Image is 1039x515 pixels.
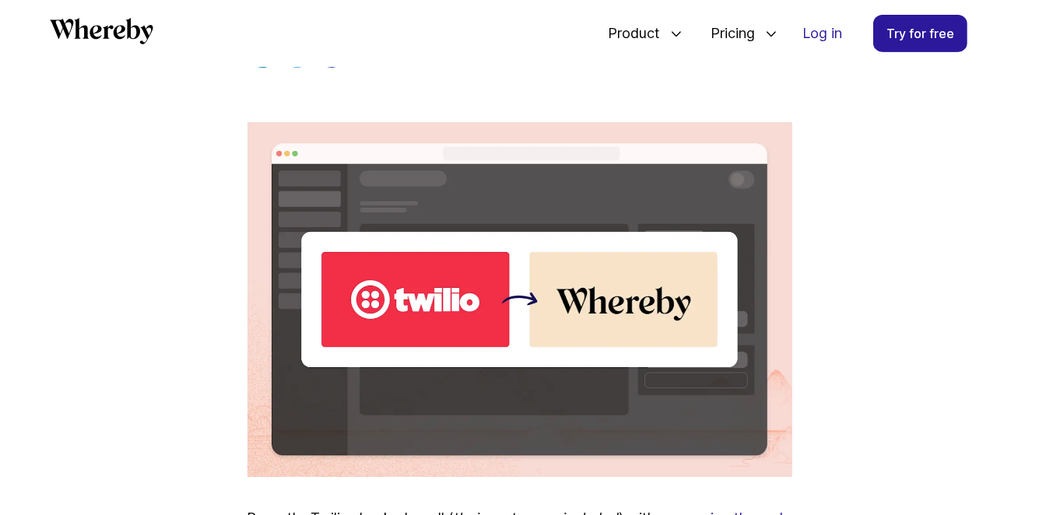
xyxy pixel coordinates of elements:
svg: Whereby [50,18,153,44]
span: Product [592,8,664,59]
span: Pricing [695,8,759,59]
a: Whereby [50,18,153,50]
a: Log in [790,16,855,51]
a: Try for free [873,15,967,52]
